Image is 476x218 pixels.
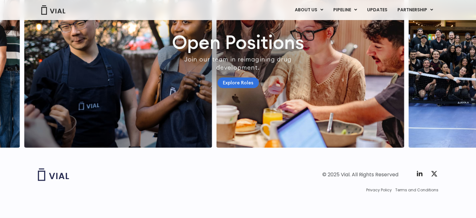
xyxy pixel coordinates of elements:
[392,5,438,15] a: PARTNERSHIPMenu Toggle
[328,5,361,15] a: PIPELINEMenu Toggle
[322,171,398,178] div: © 2025 Vial. All Rights Reserved
[218,77,259,88] a: Explore Roles
[366,187,392,193] a: Privacy Policy
[289,5,328,15] a: ABOUT USMenu Toggle
[38,168,69,181] img: Vial logo wih "Vial" spelled out
[41,5,66,15] img: Vial Logo
[395,187,438,193] a: Terms and Conditions
[362,5,392,15] a: UPDATES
